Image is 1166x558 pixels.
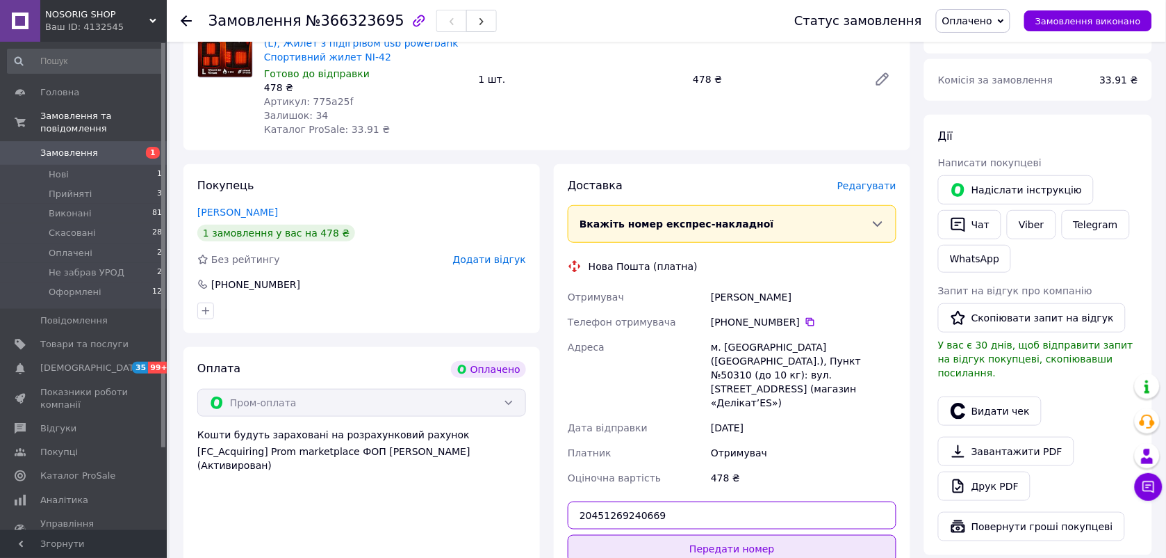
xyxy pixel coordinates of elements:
span: Комісія за замовлення [938,74,1053,86]
span: Оціночна вартість [568,472,661,484]
button: Чат з покупцем [1135,473,1163,501]
span: [DEMOGRAPHIC_DATA] [40,362,143,374]
div: Статус замовлення [794,14,922,28]
input: Номер експрес-накладної [568,502,896,529]
div: Ваш ID: 4132545 [45,21,167,33]
div: Кошти будуть зараховані на розрахунковий рахунок [197,428,526,472]
span: №366323695 [306,13,404,29]
div: Оплачено [451,361,526,378]
span: NOSORIG SHOP [45,8,149,21]
span: Написати покупцеві [938,157,1042,168]
a: Завантажити PDF [938,437,1074,466]
a: Редагувати [869,65,896,93]
span: Оплата [197,362,240,375]
button: Надіслати інструкцію [938,175,1094,205]
span: Платник [568,447,611,459]
span: Готово до відправки [264,68,370,79]
span: У вас є 30 днів, щоб відправити запит на відгук покупцеві, скопіювавши посилання. [938,340,1133,378]
span: Залишок: 34 [264,110,328,121]
div: Повернутися назад [181,14,192,28]
span: Замовлення [40,147,98,159]
span: 2 [157,266,162,279]
button: Повернути гроші покупцеві [938,512,1125,541]
span: Вкажіть номер експрес-накладної [580,218,774,230]
span: Телефон отримувача [568,317,676,328]
span: Замовлення [208,13,302,29]
span: Оформлені [49,286,101,298]
button: Замовлення виконано [1024,10,1152,31]
span: Виконані [49,207,92,220]
span: Показники роботи компанії [40,386,129,411]
span: Отримувач [568,292,624,303]
span: 99+ [148,362,171,374]
span: Оплачені [49,247,92,260]
button: Скопіювати запит на відгук [938,303,1126,333]
div: 478 ₴ [264,81,468,95]
div: 478 ₴ [687,70,863,89]
span: Аналітика [40,494,88,507]
span: Нові [49,168,69,181]
span: 81 [152,207,162,220]
div: 1 шт. [473,70,688,89]
span: 3 [157,188,162,200]
span: Головна [40,86,79,99]
span: Не забрав УРОД [49,266,124,279]
span: 12 [152,286,162,298]
span: Покупець [197,179,254,192]
span: Редагувати [837,180,896,191]
span: 2 [157,247,162,260]
span: Каталог ProSale: 33.91 ₴ [264,124,390,135]
div: Отримувач [708,440,899,465]
div: Нова Пошта (платна) [585,260,701,273]
span: 1 [146,147,160,159]
button: Видати чек [938,397,1042,426]
a: Telegram [1062,210,1130,239]
span: Скасовані [49,227,96,239]
span: Каталог ProSale [40,470,115,482]
span: Адреса [568,342,605,353]
span: Відгуки [40,422,76,435]
span: Без рейтингу [211,254,280,265]
span: Доставка [568,179,623,192]
div: м. [GEOGRAPHIC_DATA] ([GEOGRAPHIC_DATA].), Пункт №50310 (до 10 кг): вул. [STREET_ADDRESS] (магази... [708,335,899,415]
span: Управління сайтом [40,518,129,543]
span: 33.91 ₴ [1100,74,1138,86]
span: Замовлення виконано [1035,16,1141,26]
span: Покупці [40,446,78,459]
a: Viber [1007,210,1056,239]
a: Жилетка з підігрівом для полювання (L), Жилет з підігрівом usb powerbank Спортивний жилет NI-42 [264,24,459,63]
span: 35 [132,362,148,374]
div: 478 ₴ [708,465,899,491]
div: [PERSON_NAME] [708,285,899,310]
span: Замовлення та повідомлення [40,110,167,135]
span: Артикул: 775a25f [264,96,354,107]
input: Пошук [7,49,163,74]
span: Дата відправки [568,422,648,433]
span: Запит на відгук про компанію [938,285,1092,296]
span: Додати відгук [453,254,526,265]
a: [PERSON_NAME] [197,207,278,218]
a: WhatsApp [938,245,1011,273]
img: Жилетка з підігрівом для полювання (L), Жилет з підігрівом usb powerbank Спортивний жилет NI-42 [198,23,252,77]
span: Повідомлення [40,314,108,327]
button: Чат [938,210,1001,239]
div: [FC_Acquiring] Prom marketplace ФОП [PERSON_NAME] (Активирован) [197,445,526,472]
span: Прийняті [49,188,92,200]
div: [PHONE_NUMBER] [711,315,896,329]
div: [PHONE_NUMBER] [210,278,302,292]
span: Дії [938,129,953,143]
div: [DATE] [708,415,899,440]
span: 1 [157,168,162,181]
span: 28 [152,227,162,239]
div: 1 замовлення у вас на 478 ₴ [197,225,355,241]
a: Друк PDF [938,472,1030,501]
span: Оплачено [942,15,992,26]
span: Товари та послуги [40,338,129,351]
